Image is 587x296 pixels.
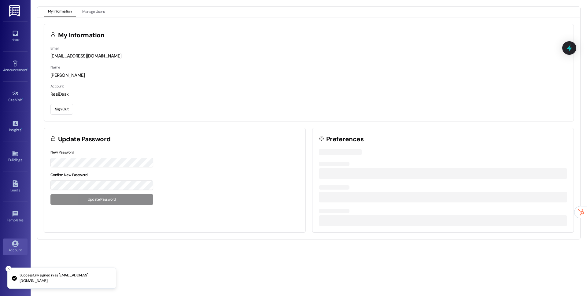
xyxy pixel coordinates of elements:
a: Buildings [3,148,28,165]
span: • [22,97,23,101]
a: Leads [3,179,28,195]
a: Inbox [3,28,28,45]
button: Manage Users [78,7,109,17]
label: Confirm New Password [50,172,88,177]
button: Close toast [6,266,12,272]
h3: Update Password [58,136,111,142]
span: • [21,127,22,131]
p: Successfully signed in as [EMAIL_ADDRESS][DOMAIN_NAME] [20,273,111,283]
h3: My Information [58,32,105,39]
a: Account [3,239,28,255]
label: Email [50,46,59,51]
div: [PERSON_NAME] [50,72,567,79]
a: Templates • [3,209,28,225]
h3: Preferences [326,136,364,142]
div: ResiDesk [50,91,567,98]
a: Insights • [3,118,28,135]
label: Name [50,65,60,70]
label: New Password [50,150,74,155]
span: • [27,67,28,71]
a: Site Visit • [3,88,28,105]
img: ResiDesk Logo [9,5,21,17]
a: Support [3,268,28,285]
button: Sign Out [50,104,73,115]
div: [EMAIL_ADDRESS][DOMAIN_NAME] [50,53,567,59]
label: Account [50,84,64,89]
button: My Information [44,7,76,17]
